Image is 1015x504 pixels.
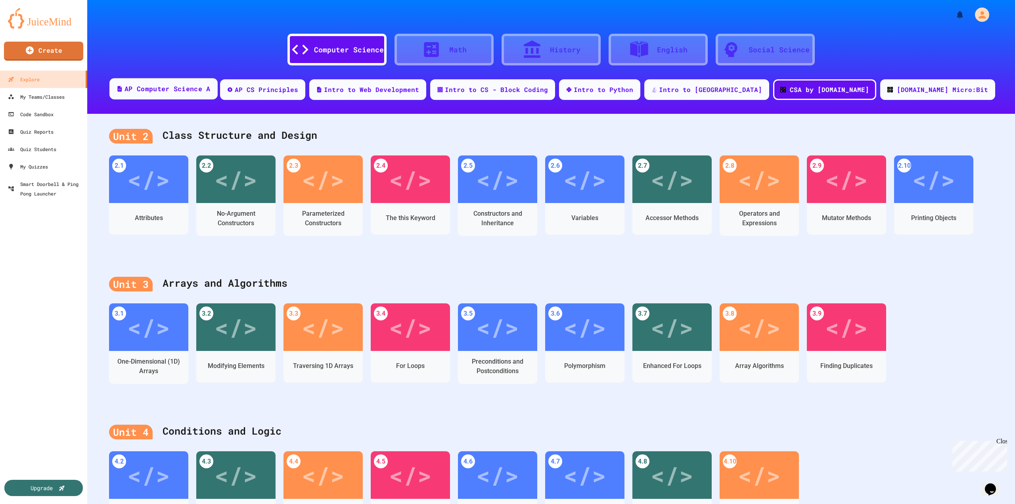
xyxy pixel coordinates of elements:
[659,85,762,94] div: Intro to [GEOGRAPHIC_DATA]
[287,454,301,468] div: 4.4
[302,457,345,493] div: </>
[324,85,419,94] div: Intro to Web Development
[127,457,170,493] div: </>
[476,457,519,493] div: </>
[810,307,824,320] div: 3.9
[723,159,737,172] div: 2.8
[790,85,869,94] div: CSA by [DOMAIN_NAME]
[214,457,257,493] div: </>
[476,161,519,197] div: </>
[726,209,793,228] div: Operators and Expressions
[651,161,693,197] div: </>
[822,213,871,223] div: Mutator Methods
[636,307,649,320] div: 3.7
[548,159,562,172] div: 2.6
[8,179,84,198] div: Smart Doorbell & Ping Pong Launcher
[302,161,345,197] div: </>
[550,44,580,55] div: History
[738,457,781,493] div: </>
[563,161,606,197] div: </>
[302,309,345,345] div: </>
[314,44,384,55] div: Computer Science
[8,162,48,171] div: My Quizzes
[643,361,701,371] div: Enhanced For Loops
[386,213,435,223] div: The this Keyword
[449,44,467,55] div: Math
[109,120,993,151] div: Class Structure and Design
[374,159,388,172] div: 2.4
[464,209,531,228] div: Constructors and Inheritance
[112,159,126,172] div: 2.1
[563,457,606,493] div: </>
[982,472,1007,496] iframe: chat widget
[810,159,824,172] div: 2.9
[548,307,562,320] div: 3.6
[949,438,1007,471] iframe: chat widget
[4,42,83,61] a: Create
[548,454,562,468] div: 4.7
[3,3,55,50] div: Chat with us now!Close
[8,92,65,102] div: My Teams/Classes
[738,161,781,197] div: </>
[8,127,54,136] div: Quiz Reports
[911,213,956,223] div: Printing Objects
[723,307,737,320] div: 3.8
[825,161,868,197] div: </>
[109,425,153,440] div: Unit 4
[374,307,388,320] div: 3.4
[109,129,153,144] div: Unit 2
[967,6,991,24] div: My Account
[651,309,693,345] div: </>
[461,454,475,468] div: 4.6
[735,361,784,371] div: Array Algorithms
[461,159,475,172] div: 2.5
[199,159,213,172] div: 2.2
[476,309,519,345] div: </>
[780,87,786,92] img: CODE_logo_RGB.png
[293,361,353,371] div: Traversing 1D Arrays
[124,84,210,94] div: AP Computer Science A
[208,361,264,371] div: Modifying Elements
[127,309,170,345] div: </>
[202,209,270,228] div: No-Argument Constructors
[287,307,301,320] div: 3.3
[636,159,649,172] div: 2.7
[723,454,737,468] div: 4.10
[657,44,688,55] div: English
[389,161,432,197] div: </>
[289,209,357,228] div: Parameterized Constructors
[8,75,40,84] div: Explore
[897,85,988,94] div: [DOMAIN_NAME] Micro:Bit
[645,213,699,223] div: Accessor Methods
[571,213,598,223] div: Variables
[574,85,633,94] div: Intro to Python
[199,307,213,320] div: 3.2
[464,357,531,376] div: Preconditions and Postconditions
[199,454,213,468] div: 4.3
[912,161,955,197] div: </>
[564,361,605,371] div: Polymorphism
[825,309,868,345] div: </>
[563,309,606,345] div: </>
[940,8,967,21] div: My Notifications
[115,357,182,376] div: One-Dimensional (1D) Arrays
[887,87,893,92] img: CODE_logo_RGB.png
[461,307,475,320] div: 3.5
[389,309,432,345] div: </>
[389,457,432,493] div: </>
[8,8,79,29] img: logo-orange.svg
[135,213,163,223] div: Attributes
[8,109,54,119] div: Code Sandbox
[109,416,993,447] div: Conditions and Logic
[109,277,153,292] div: Unit 3
[235,85,298,94] div: AP CS Principles
[31,484,53,492] div: Upgrade
[749,44,810,55] div: Social Science
[820,361,873,371] div: Finding Duplicates
[214,161,257,197] div: </>
[396,361,425,371] div: For Loops
[897,159,911,172] div: 2.10
[127,161,170,197] div: </>
[636,454,649,468] div: 4.8
[374,454,388,468] div: 4.5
